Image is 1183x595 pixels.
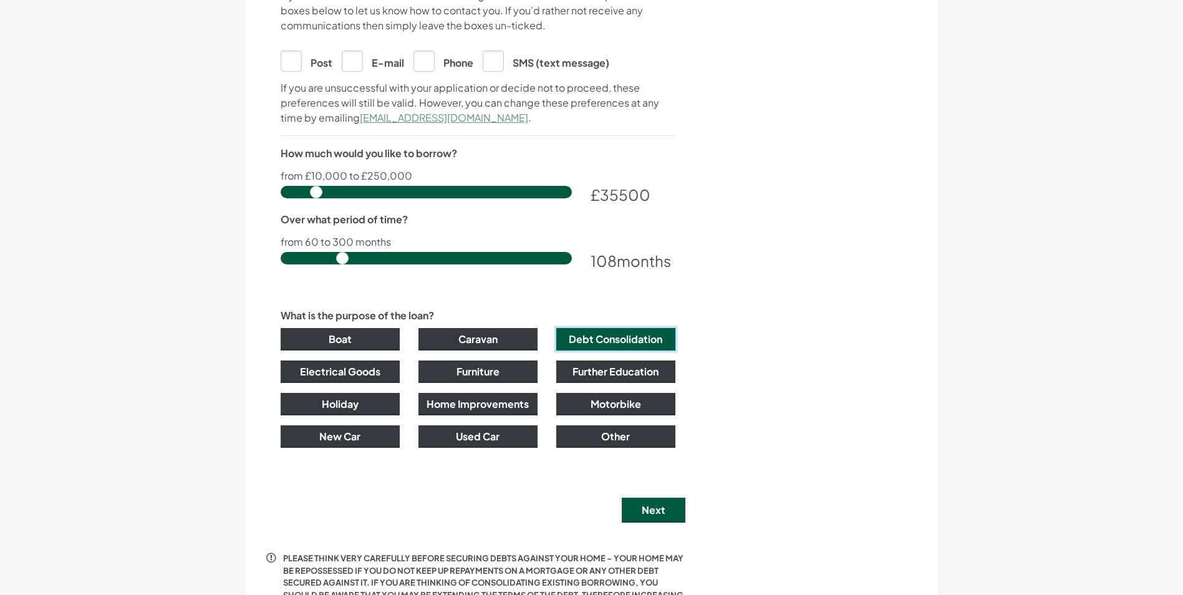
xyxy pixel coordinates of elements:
button: Further Education [556,360,675,383]
label: Over what period of time? [281,212,408,227]
button: Furniture [418,360,538,383]
div: £ [591,183,675,206]
label: E-mail [342,51,404,70]
button: Electrical Goods [281,360,400,383]
button: Holiday [281,393,400,415]
a: [EMAIL_ADDRESS][DOMAIN_NAME] [360,111,528,124]
span: 108 [591,251,617,270]
button: Boat [281,328,400,351]
p: If you are unsuccessful with your application or decide not to proceed, these preferences will st... [281,80,675,125]
button: Next [622,498,685,523]
label: What is the purpose of the loan? [281,308,434,323]
button: Debt Consolidation [556,328,675,351]
label: Phone [413,51,473,70]
div: months [591,249,675,272]
button: Caravan [418,328,538,351]
p: from £10,000 to £250,000 [281,171,675,181]
label: Post [281,51,332,70]
button: Other [556,425,675,448]
p: from 60 to 300 months [281,237,675,247]
button: New Car [281,425,400,448]
button: Home Improvements [418,393,538,415]
button: Used Car [418,425,538,448]
span: 35500 [600,185,650,204]
button: Motorbike [556,393,675,415]
label: SMS (text message) [483,51,609,70]
label: How much would you like to borrow? [281,146,457,161]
